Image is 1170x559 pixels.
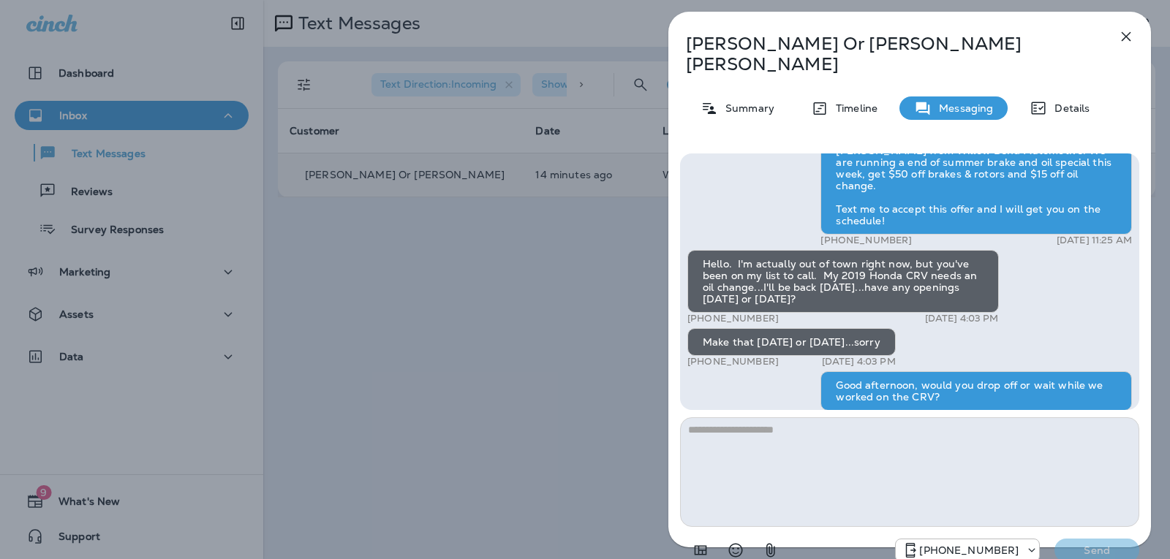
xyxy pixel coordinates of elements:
[896,541,1039,559] div: +1 (813) 497-4455
[1047,102,1090,114] p: Details
[1057,235,1132,246] p: [DATE] 11:25 AM
[925,313,999,324] p: [DATE] 4:03 PM
[687,250,999,313] div: Hello. I'm actually out of town right now, but you've been on my list to call. My 2019 Honda CRV ...
[820,371,1132,411] div: Good afternoon, would you drop off or wait while we worked on the CRV?
[822,356,896,368] p: [DATE] 4:03 PM
[687,328,896,356] div: Make that [DATE] or [DATE]...sorry
[829,102,877,114] p: Timeline
[687,356,779,368] p: [PHONE_NUMBER]
[686,34,1085,75] p: [PERSON_NAME] Or [PERSON_NAME] [PERSON_NAME]
[718,102,774,114] p: Summary
[919,544,1019,556] p: [PHONE_NUMBER]
[687,313,779,324] p: [PHONE_NUMBER]
[820,125,1132,235] div: Hey [PERSON_NAME] Or [PERSON_NAME], it's [PERSON_NAME] from Willow Bend Automotive. We are runnin...
[932,102,993,114] p: Messaging
[820,235,912,246] p: [PHONE_NUMBER]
